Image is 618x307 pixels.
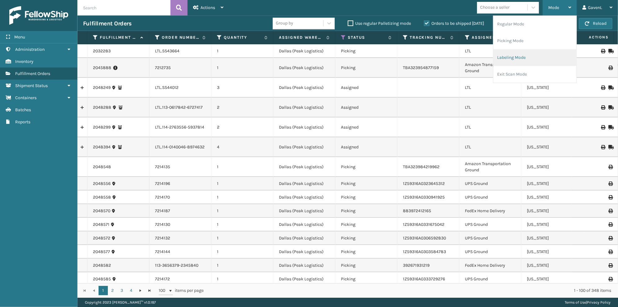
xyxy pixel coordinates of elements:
[459,117,521,137] td: LTL
[211,117,273,137] td: 2
[521,259,583,272] td: [US_STATE]
[335,44,397,58] td: Picking
[587,300,611,305] a: Privacy Policy
[335,191,397,204] td: Picking
[145,286,154,295] a: Go to the last page
[521,191,583,204] td: [US_STATE]
[211,231,273,245] td: 1
[211,98,273,117] td: 2
[403,222,444,227] a: 1Z59316A0331675042
[472,35,509,40] label: Assigned Carrier Service
[99,286,108,295] a: 1
[93,194,111,200] a: 2048558
[273,272,335,286] td: Dallas (Peak Logistics)
[459,191,521,204] td: UPS Ground
[211,218,273,231] td: 1
[273,245,335,259] td: Dallas (Peak Logistics)
[276,20,293,27] div: Group by
[93,262,111,269] a: 2048582
[459,245,521,259] td: UPS Ground
[565,298,611,307] div: |
[149,58,211,78] td: 7212735
[15,107,31,112] span: Batches
[93,144,111,150] a: 2048394
[521,231,583,245] td: [US_STATE]
[459,204,521,218] td: FedEx Home Delivery
[279,35,323,40] label: Assigned Warehouse
[601,145,605,149] i: Print BOL
[608,165,612,169] i: Print Label
[335,231,397,245] td: Picking
[93,65,111,71] a: 2045888
[608,263,612,268] i: Print Label
[521,117,583,137] td: [US_STATE]
[601,105,605,110] i: Print BOL
[136,286,145,295] a: Go to the next page
[403,195,445,200] a: 1Z59316A0330941925
[410,35,447,40] label: Tracking Number
[211,157,273,177] td: 1
[93,164,111,170] a: 2048548
[273,44,335,58] td: Dallas (Peak Logistics)
[459,137,521,157] td: LTL
[149,137,211,157] td: LTL.114-0140046-8974632
[459,259,521,272] td: FedEx Home Delivery
[493,33,576,49] li: Picking Mode
[459,218,521,231] td: UPS Ground
[335,117,397,137] td: Assigned
[608,105,612,110] i: Mark as Shipped
[335,98,397,117] td: Assigned
[211,177,273,191] td: 1
[608,209,612,213] i: Print Label
[149,218,211,231] td: 7214130
[93,221,109,228] a: 2048571
[15,83,48,88] span: Shipment Status
[9,6,68,25] img: logo
[403,235,446,241] a: 1Z59316A0306592830
[521,204,583,218] td: [US_STATE]
[459,157,521,177] td: Amazon Transportation Ground
[608,125,612,129] i: Mark as Shipped
[273,117,335,137] td: Dallas (Peak Logistics)
[493,49,576,66] li: Labeling Mode
[273,98,335,117] td: Dallas (Peak Logistics)
[608,277,612,281] i: Print Label
[273,204,335,218] td: Dallas (Peak Logistics)
[149,204,211,218] td: 7214187
[480,4,510,11] div: Choose a seller
[521,98,583,117] td: [US_STATE]
[93,85,111,91] a: 2048249
[335,272,397,286] td: Picking
[608,222,612,227] i: Print Label
[162,35,199,40] label: Order Number
[15,71,50,76] span: Fulfillment Orders
[211,44,273,58] td: 1
[93,48,111,54] a: 2032283
[335,204,397,218] td: Picking
[335,58,397,78] td: Picking
[93,249,110,255] a: 2048577
[403,208,431,213] a: 883972412165
[403,263,430,268] a: 392671931219
[335,177,397,191] td: Picking
[149,117,211,137] td: LTL.114-2763556-5937814
[149,191,211,204] td: 7214170
[601,86,605,90] i: Print BOL
[211,78,273,98] td: 3
[493,16,576,33] li: Regular Mode
[403,276,445,282] a: 1Z59316A0333729276
[459,58,521,78] td: Amazon Transportation Ground
[147,288,152,293] span: Go to the last page
[521,157,583,177] td: [US_STATE]
[608,49,612,53] i: Mark as Shipped
[211,204,273,218] td: 1
[273,218,335,231] td: Dallas (Peak Logistics)
[149,44,211,58] td: LTL.SS43664
[93,208,110,214] a: 2048570
[459,231,521,245] td: UPS Ground
[211,259,273,272] td: 1
[273,231,335,245] td: Dallas (Peak Logistics)
[565,300,586,305] a: Terms of Use
[579,18,612,29] button: Reload
[149,98,211,117] td: LTL.113-0617842-6727417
